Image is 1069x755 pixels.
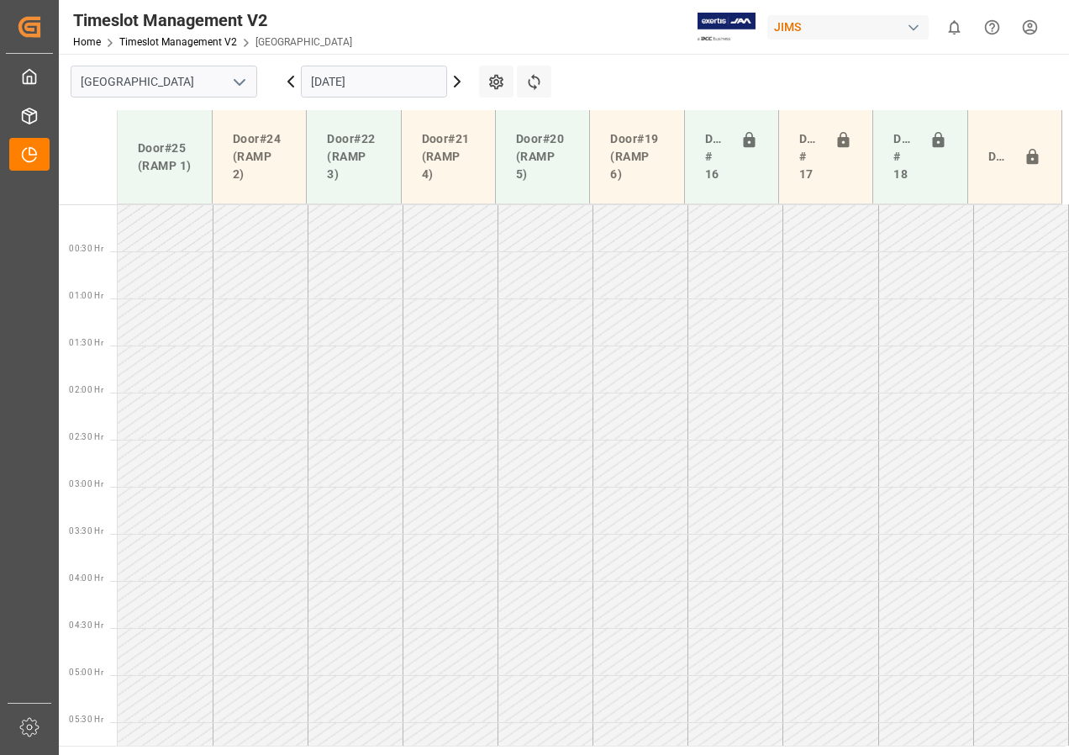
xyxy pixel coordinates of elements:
a: Home [73,36,101,48]
span: 02:00 Hr [69,385,103,394]
button: JIMS [767,11,935,43]
img: Exertis%20JAM%20-%20Email%20Logo.jpg_1722504956.jpg [698,13,756,42]
div: JIMS [767,15,929,40]
span: 03:30 Hr [69,526,103,536]
div: Doors # 18 [887,124,922,190]
span: 01:30 Hr [69,338,103,347]
div: Door#24 (RAMP 2) [226,124,292,190]
span: 04:00 Hr [69,573,103,583]
button: show 0 new notifications [935,8,973,46]
span: 00:30 Hr [69,244,103,253]
span: 05:30 Hr [69,715,103,724]
button: Help Center [973,8,1011,46]
input: Type to search/select [71,66,257,98]
div: Doors # 17 [793,124,828,190]
div: Door#25 (RAMP 1) [131,133,198,182]
span: 05:00 Hr [69,668,103,677]
div: Door#21 (RAMP 4) [415,124,482,190]
button: open menu [226,69,251,95]
div: Door#20 (RAMP 5) [509,124,576,190]
span: 01:00 Hr [69,291,103,300]
div: Timeslot Management V2 [73,8,352,33]
input: DD-MM-YYYY [301,66,447,98]
div: Door#23 [982,141,1017,173]
div: Doors # 16 [698,124,734,190]
a: Timeslot Management V2 [119,36,237,48]
div: Door#19 (RAMP 6) [603,124,670,190]
div: Door#22 (RAMP 3) [320,124,387,190]
span: 03:00 Hr [69,479,103,488]
span: 02:30 Hr [69,432,103,441]
span: 04:30 Hr [69,620,103,630]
